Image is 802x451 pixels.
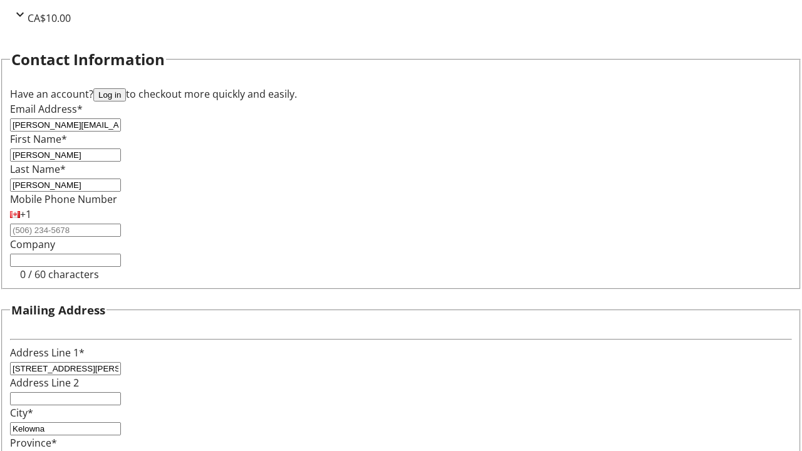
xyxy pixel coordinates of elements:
label: Mobile Phone Number [10,192,117,206]
label: First Name* [10,132,67,146]
label: City* [10,406,33,420]
label: Address Line 2 [10,376,79,390]
input: (506) 234-5678 [10,224,121,237]
div: Have an account? to checkout more quickly and easily. [10,86,792,101]
input: City [10,422,121,435]
button: Log in [93,88,126,101]
input: Address [10,362,121,375]
h2: Contact Information [11,48,165,71]
label: Company [10,237,55,251]
tr-character-limit: 0 / 60 characters [20,267,99,281]
label: Email Address* [10,102,83,116]
label: Province* [10,436,57,450]
label: Last Name* [10,162,66,176]
h3: Mailing Address [11,301,105,319]
label: Address Line 1* [10,346,85,360]
span: CA$10.00 [28,11,71,25]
